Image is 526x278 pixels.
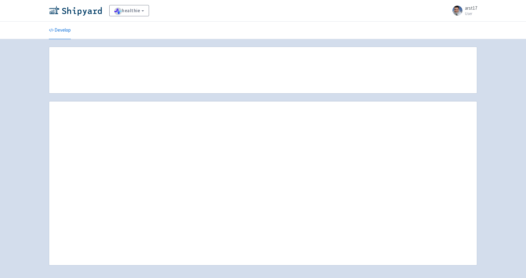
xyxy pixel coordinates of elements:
[109,5,149,16] a: healthie
[49,6,102,16] img: Shipyard logo
[449,6,477,16] a: arst17 User
[465,5,477,11] span: arst17
[49,22,71,39] a: Develop
[465,12,477,16] small: User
